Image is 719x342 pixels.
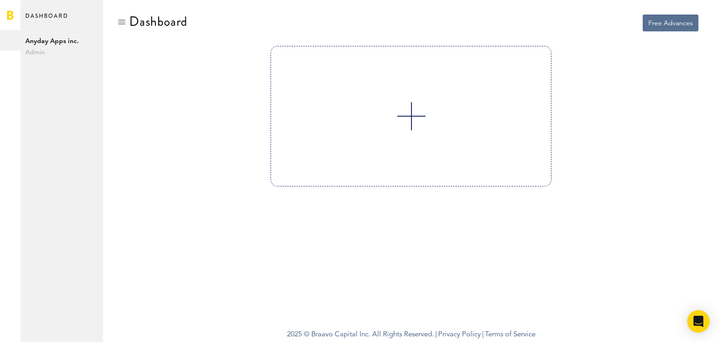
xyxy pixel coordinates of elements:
[25,47,98,58] span: Admin
[485,331,536,338] a: Terms of Service
[129,14,187,29] div: Dashboard
[287,328,434,342] span: 2025 © Braavo Capital Inc. All Rights Reserved.
[643,15,698,31] button: Free Advances
[438,331,481,338] a: Privacy Policy
[25,10,68,30] span: Dashboard
[25,36,98,47] span: Anyday Apps inc.
[687,310,710,333] div: Open Intercom Messenger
